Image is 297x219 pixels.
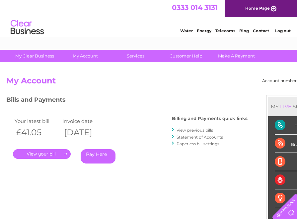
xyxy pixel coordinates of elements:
[7,50,62,62] a: My Clear Business
[177,128,213,133] a: View previous bills
[275,28,291,33] a: Log out
[108,50,163,62] a: Services
[197,28,211,33] a: Energy
[177,141,219,146] a: Paperless bill settings
[239,28,249,33] a: Blog
[81,149,115,164] a: Pay Here
[13,149,71,159] a: .
[215,28,235,33] a: Telecoms
[209,50,264,62] a: Make A Payment
[172,116,248,121] h4: Billing and Payments quick links
[6,95,248,107] h3: Bills and Payments
[177,135,223,140] a: Statement of Accounts
[61,126,109,139] th: [DATE]
[253,28,269,33] a: Contact
[10,17,44,38] img: logo.png
[159,50,213,62] a: Customer Help
[180,28,193,33] a: Water
[13,117,61,126] td: Your latest bill
[13,126,61,139] th: £41.05
[61,117,109,126] td: Invoice date
[172,3,218,12] a: 0333 014 3131
[279,103,293,110] div: LIVE
[58,50,112,62] a: My Account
